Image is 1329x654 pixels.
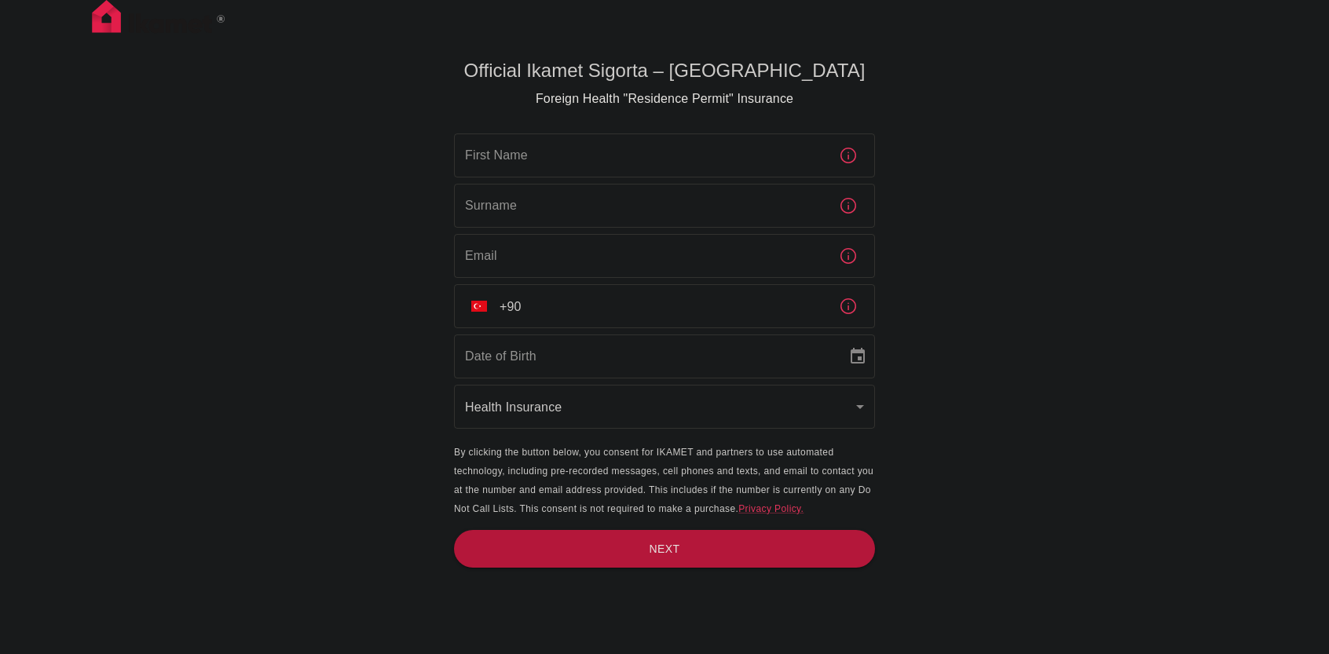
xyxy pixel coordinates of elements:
[454,447,873,514] span: By clicking the button below, you consent for IKAMET and partners to use automated technology, in...
[454,385,875,429] div: Health Insurance
[454,90,875,108] p: Foreign Health "Residence Permit" Insurance
[842,341,873,372] button: Choose date
[471,301,487,312] img: unknown
[454,530,875,568] button: Next
[738,503,804,514] a: Privacy Policy.
[465,292,493,320] button: Select country
[454,334,836,378] input: DD/MM/YYYY
[454,58,875,83] h5: Official Ikamet Sigorta – [GEOGRAPHIC_DATA]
